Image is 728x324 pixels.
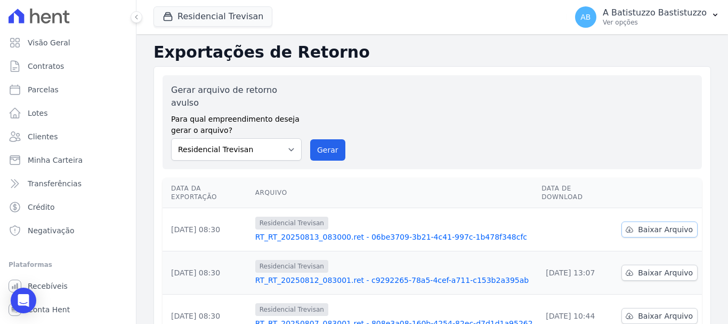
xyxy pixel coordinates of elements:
a: Parcelas [4,79,132,100]
a: Minha Carteira [4,149,132,171]
a: Conta Hent [4,299,132,320]
th: Arquivo [251,178,537,208]
a: Contratos [4,56,132,77]
span: Contratos [28,61,64,72]
span: Crédito [28,202,55,212]
span: Conta Hent [28,304,70,315]
a: Crédito [4,196,132,218]
a: Baixar Arquivo [621,308,698,324]
td: [DATE] 13:07 [537,251,617,295]
span: Residencial Trevisan [255,303,328,316]
label: Para qual empreendimento deseja gerar o arquivo? [171,109,302,136]
span: Baixar Arquivo [638,267,693,278]
button: Residencial Trevisan [153,6,272,27]
a: Baixar Arquivo [621,265,698,281]
a: Recebíveis [4,275,132,297]
span: Lotes [28,108,48,118]
button: AB A Batistuzzo Bastistuzzo Ver opções [567,2,728,32]
span: Transferências [28,178,82,189]
span: Recebíveis [28,281,68,291]
a: Negativação [4,220,132,241]
button: Gerar [310,139,345,161]
span: Residencial Trevisan [255,217,328,230]
h2: Exportações de Retorno [153,43,711,62]
span: Baixar Arquivo [638,224,693,235]
td: [DATE] 08:30 [163,208,251,251]
a: Transferências [4,173,132,194]
a: Clientes [4,126,132,147]
span: Parcelas [28,84,59,95]
span: Residencial Trevisan [255,260,328,273]
a: RT_RT_20250812_083001.ret - c9292265-78a5-4cef-a711-c153b2a395ab [255,275,533,286]
a: RT_RT_20250813_083000.ret - 06be3709-3b21-4c41-997c-1b478f348cfc [255,232,533,242]
p: A Batistuzzo Bastistuzzo [603,7,707,18]
label: Gerar arquivo de retorno avulso [171,84,302,109]
span: Clientes [28,131,58,142]
span: Minha Carteira [28,155,83,165]
span: AB [580,13,591,21]
div: Open Intercom Messenger [11,288,36,313]
th: Data de Download [537,178,617,208]
a: Baixar Arquivo [621,222,698,238]
a: Lotes [4,102,132,124]
span: Negativação [28,225,75,236]
span: Visão Geral [28,37,70,48]
span: Baixar Arquivo [638,311,693,321]
td: [DATE] 08:30 [163,251,251,295]
p: Ver opções [603,18,707,27]
a: Visão Geral [4,32,132,53]
th: Data da Exportação [163,178,251,208]
div: Plataformas [9,258,127,271]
